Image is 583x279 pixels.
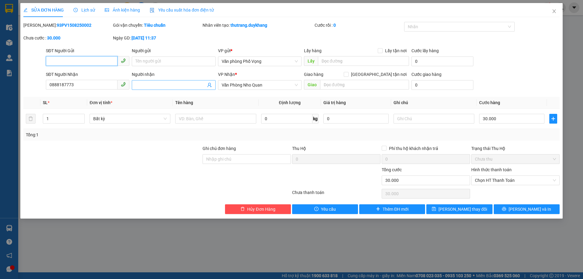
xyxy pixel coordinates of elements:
span: save [432,207,436,212]
div: SĐT Người Nhận [46,71,129,78]
div: Cước rồi : [315,22,403,29]
button: delete [26,114,36,124]
span: [PERSON_NAME] thay đổi [438,206,487,213]
div: Nhân viên tạo: [203,22,313,29]
span: phone [121,82,126,87]
span: Chưa thu [475,155,556,164]
span: Lấy tận nơi [383,47,409,54]
div: Tổng: 1 [26,131,225,138]
span: edit [23,8,28,12]
span: close [552,9,557,14]
span: Văn phòng Phố Vọng [222,57,298,66]
span: SL [43,100,48,105]
span: Tên hàng [175,100,193,105]
span: kg [312,114,319,124]
span: Thêm ĐH mới [383,206,408,213]
b: [DATE] 11:37 [131,36,156,40]
span: plus [550,116,557,121]
div: Chưa cước : [23,35,112,41]
button: save[PERSON_NAME] thay đổi [426,204,492,214]
span: Văn Phòng Nho Quan [222,80,298,90]
span: Yêu cầu [321,206,336,213]
span: Hủy Đơn Hàng [247,206,275,213]
button: plus [549,114,557,124]
span: Lịch sử [73,8,95,12]
span: SỬA ĐƠN HÀNG [23,8,64,12]
span: VP Nhận [218,72,235,77]
span: delete [240,207,245,212]
span: Cước hàng [479,100,500,105]
span: Tổng cước [382,167,402,172]
button: deleteHủy Đơn Hàng [225,204,291,214]
span: [PERSON_NAME] và In [509,206,551,213]
label: Cước lấy hàng [411,48,439,53]
input: VD: Bàn, Ghế [175,114,256,124]
span: Đơn vị tính [90,100,112,105]
b: Tiêu chuẩn [144,23,165,28]
th: Ghi chú [391,97,477,109]
label: Cước giao hàng [411,72,442,77]
div: Người nhận [132,71,215,78]
b: 30.000 [47,36,60,40]
span: Ảnh kiện hàng [105,8,140,12]
label: Hình thức thanh toán [471,167,512,172]
b: thutrang.duykhang [230,23,267,28]
div: Gói vận chuyển: [113,22,201,29]
button: exclamation-circleYêu cầu [292,204,358,214]
div: Chưa thanh toán [291,189,381,200]
b: 0 [333,23,336,28]
span: Lấy hàng [304,48,322,53]
span: Bất kỳ [93,114,167,123]
span: Chọn HT Thanh Toán [475,176,556,185]
span: Giao hàng [304,72,323,77]
input: Ghi Chú [394,114,474,124]
div: Ngày GD: [113,35,201,41]
span: Thu Hộ [292,146,306,151]
span: clock-circle [73,8,78,12]
span: phone [121,58,126,63]
label: Ghi chú đơn hàng [203,146,236,151]
span: Lấy [304,56,318,66]
span: Định lượng [279,100,301,105]
span: Giá trị hàng [323,100,346,105]
input: Cước lấy hàng [411,56,473,66]
div: VP gửi [218,47,302,54]
b: 93PV1508250002 [57,23,91,28]
input: Dọc đường [318,56,409,66]
span: picture [105,8,109,12]
input: Ghi chú đơn hàng [203,154,291,164]
div: Trạng thái Thu Hộ [471,145,560,152]
button: Close [546,3,563,20]
div: SĐT Người Gửi [46,47,129,54]
span: Yêu cầu xuất hóa đơn điện tử [150,8,214,12]
img: icon [150,8,155,13]
span: printer [502,207,506,212]
input: Dọc đường [320,80,409,90]
span: Phí thu hộ khách nhận trả [387,145,441,152]
span: exclamation-circle [314,207,319,212]
input: Cước giao hàng [411,80,473,90]
button: plusThêm ĐH mới [359,204,425,214]
button: printer[PERSON_NAME] và In [494,204,560,214]
span: Giao [304,80,320,90]
span: plus [376,207,380,212]
span: user-add [207,83,212,87]
div: Người gửi [132,47,215,54]
div: [PERSON_NAME]: [23,22,112,29]
span: [GEOGRAPHIC_DATA] tận nơi [349,71,409,78]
